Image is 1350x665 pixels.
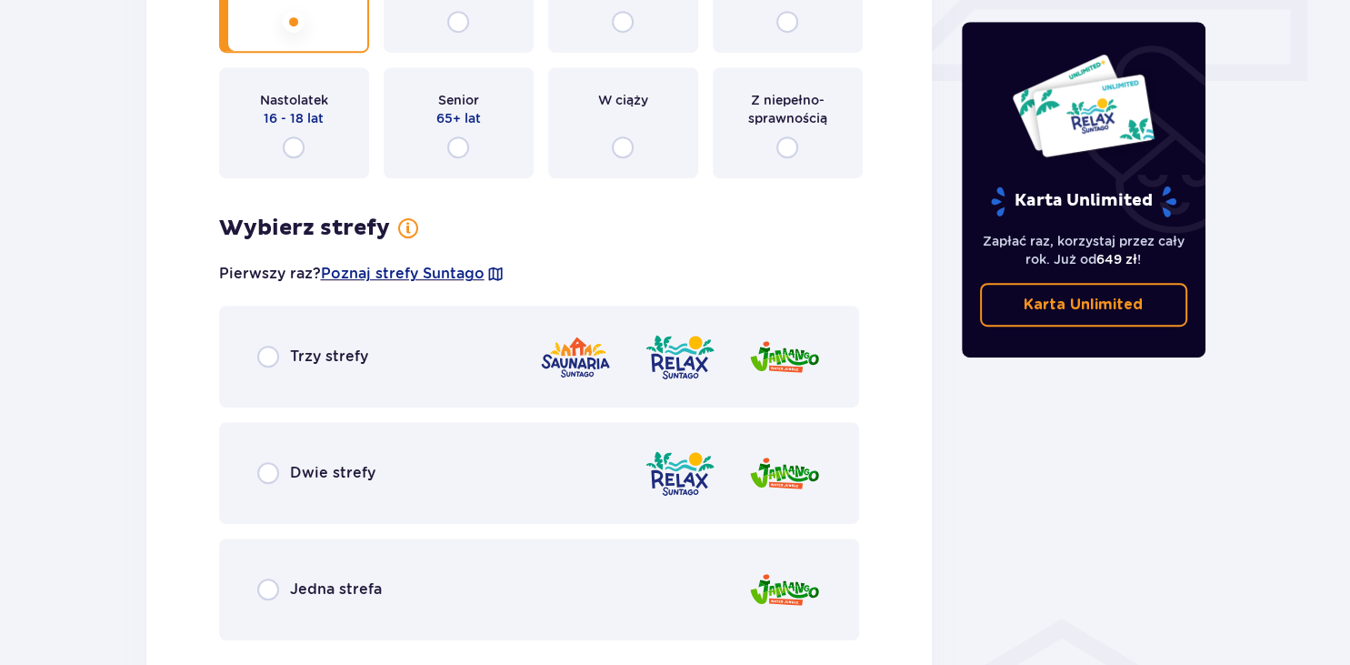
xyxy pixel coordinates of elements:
[290,347,368,367] p: Trzy strefy
[436,109,481,127] p: 65+ lat
[598,91,648,109] p: W ciąży
[1096,252,1137,267] span: 649 zł
[644,331,716,383] img: zone logo
[260,91,328,109] p: Nastolatek
[290,579,382,600] p: Jedna strefa
[980,283,1187,327] a: Karta Unlimited
[989,186,1178,217] p: Karta Unlimited
[290,463,375,483] p: Dwie strefy
[321,264,485,284] a: Poznaj strefy Suntago
[748,564,821,616] img: zone logo
[264,109,324,127] p: 16 - 18 lat
[438,91,479,109] p: Senior
[729,91,846,127] p: Z niepełno­sprawnością
[748,448,821,499] img: zone logo
[219,215,390,242] p: Wybierz strefy
[644,448,716,499] img: zone logo
[1024,295,1143,315] p: Karta Unlimited
[219,264,505,284] p: Pierwszy raz?
[980,232,1187,268] p: Zapłać raz, korzystaj przez cały rok. Już od !
[539,331,612,383] img: zone logo
[748,331,821,383] img: zone logo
